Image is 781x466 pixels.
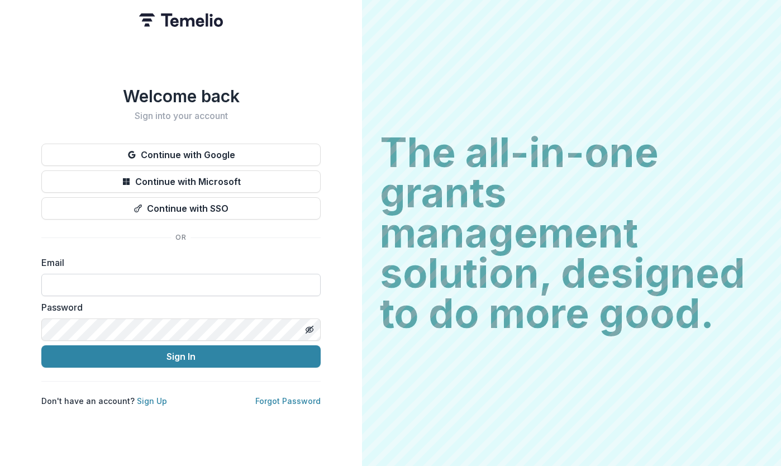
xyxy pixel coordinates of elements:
[41,345,321,368] button: Sign In
[298,278,312,292] keeper-lock: Open Keeper Popup
[41,144,321,166] button: Continue with Google
[137,396,167,406] a: Sign Up
[301,321,318,339] button: Toggle password visibility
[41,86,321,106] h1: Welcome back
[255,396,321,406] a: Forgot Password
[41,301,314,314] label: Password
[41,111,321,121] h2: Sign into your account
[41,395,167,407] p: Don't have an account?
[41,170,321,193] button: Continue with Microsoft
[41,256,314,269] label: Email
[139,13,223,27] img: Temelio
[41,197,321,220] button: Continue with SSO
